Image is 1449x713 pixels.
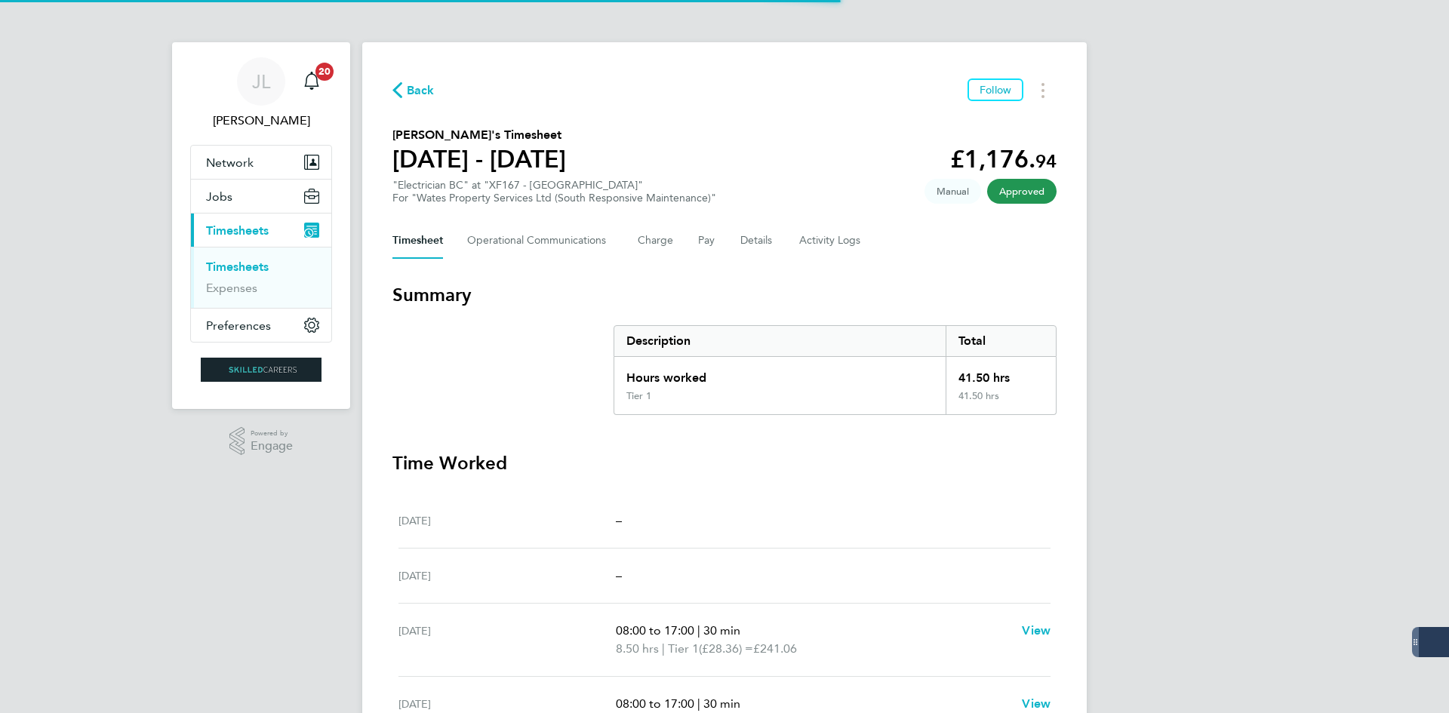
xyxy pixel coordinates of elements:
[1035,150,1057,172] span: 94
[315,63,334,81] span: 20
[699,641,753,656] span: (£28.36) =
[172,42,350,409] nav: Main navigation
[1022,695,1051,713] a: View
[398,567,616,585] div: [DATE]
[980,83,1011,97] span: Follow
[252,72,270,91] span: JL
[392,451,1057,475] h3: Time Worked
[251,440,293,453] span: Engage
[190,112,332,130] span: Joe Laws
[206,260,269,274] a: Timesheets
[616,513,622,527] span: –
[467,223,614,259] button: Operational Communications
[662,641,665,656] span: |
[191,214,331,247] button: Timesheets
[614,357,946,390] div: Hours worked
[206,318,271,333] span: Preferences
[297,57,327,106] a: 20
[1022,696,1051,711] span: View
[398,622,616,658] div: [DATE]
[799,223,863,259] button: Activity Logs
[190,358,332,382] a: Go to home page
[946,326,1056,356] div: Total
[206,189,232,204] span: Jobs
[616,568,622,582] span: –
[740,223,775,259] button: Details
[392,223,443,259] button: Timesheet
[616,696,694,711] span: 08:00 to 17:00
[946,357,1056,390] div: 41.50 hrs
[191,309,331,342] button: Preferences
[924,179,981,204] span: This timesheet was manually created.
[191,247,331,308] div: Timesheets
[392,81,435,100] button: Back
[251,427,293,440] span: Powered by
[616,623,694,638] span: 08:00 to 17:00
[206,223,269,238] span: Timesheets
[698,223,716,259] button: Pay
[614,326,946,356] div: Description
[626,390,651,402] div: Tier 1
[946,390,1056,414] div: 41.50 hrs
[191,146,331,179] button: Network
[968,78,1023,101] button: Follow
[987,179,1057,204] span: This timesheet has been approved.
[668,640,699,658] span: Tier 1
[703,696,740,711] span: 30 min
[190,57,332,130] a: JL[PERSON_NAME]
[697,696,700,711] span: |
[398,512,616,530] div: [DATE]
[1022,623,1051,638] span: View
[614,325,1057,415] div: Summary
[392,126,566,144] h2: [PERSON_NAME]'s Timesheet
[229,427,294,456] a: Powered byEngage
[206,155,254,170] span: Network
[201,358,321,382] img: skilledcareers-logo-retina.png
[703,623,740,638] span: 30 min
[392,192,716,204] div: For "Wates Property Services Ltd (South Responsive Maintenance)"
[1022,622,1051,640] a: View
[697,623,700,638] span: |
[392,144,566,174] h1: [DATE] - [DATE]
[392,179,716,204] div: "Electrician BC" at "XF167 - [GEOGRAPHIC_DATA]"
[638,223,674,259] button: Charge
[191,180,331,213] button: Jobs
[950,145,1057,174] app-decimal: £1,176.
[616,641,659,656] span: 8.50 hrs
[407,81,435,100] span: Back
[1029,78,1057,102] button: Timesheets Menu
[753,641,797,656] span: £241.06
[392,283,1057,307] h3: Summary
[206,281,257,295] a: Expenses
